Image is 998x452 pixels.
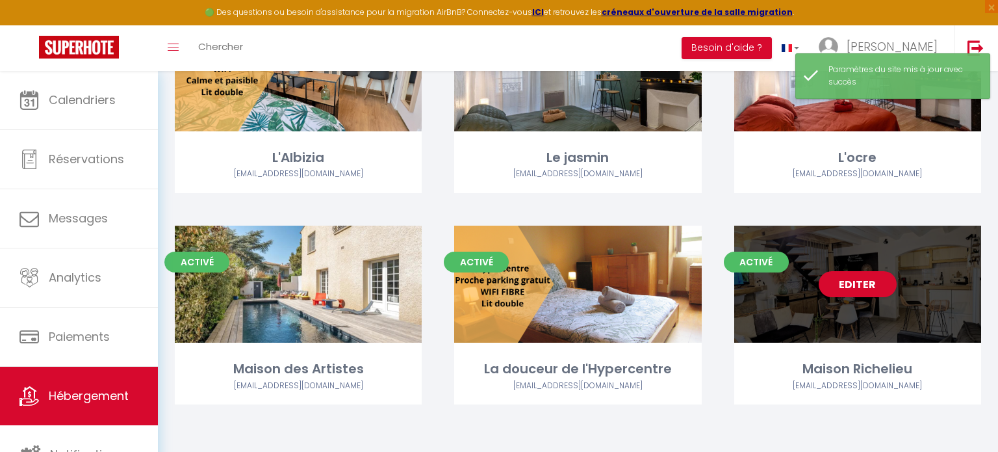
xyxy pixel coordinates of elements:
[734,148,981,168] div: L'ocre
[175,148,422,168] div: L'Albizia
[49,210,108,226] span: Messages
[454,380,701,392] div: Airbnb
[809,25,954,71] a: ... [PERSON_NAME]
[724,252,789,273] span: Activé
[49,151,124,167] span: Réservations
[847,38,938,55] span: [PERSON_NAME]
[198,40,243,53] span: Chercher
[10,5,49,44] button: Ouvrir le widget de chat LiveChat
[188,25,253,71] a: Chercher
[828,64,977,88] div: Paramètres du site mis à jour avec succès
[967,40,984,56] img: logout
[164,252,229,273] span: Activé
[175,380,422,392] div: Airbnb
[49,328,110,345] span: Paiements
[454,148,701,168] div: Le jasmin
[734,380,981,392] div: Airbnb
[37,2,53,18] div: Notification de nouveau message
[734,359,981,379] div: Maison Richelieu
[819,37,838,57] img: ...
[175,359,422,379] div: Maison des Artistes
[532,7,544,18] a: ICI
[444,252,509,273] span: Activé
[734,168,981,180] div: Airbnb
[819,271,897,297] a: Editer
[454,359,701,379] div: La douceur de l'Hypercentre
[39,36,119,59] img: Super Booking
[682,37,772,59] button: Besoin d'aide ?
[49,92,116,108] span: Calendriers
[602,7,793,18] a: créneaux d'ouverture de la salle migration
[49,388,129,404] span: Hébergement
[454,168,701,180] div: Airbnb
[175,168,422,180] div: Airbnb
[49,269,101,286] span: Analytics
